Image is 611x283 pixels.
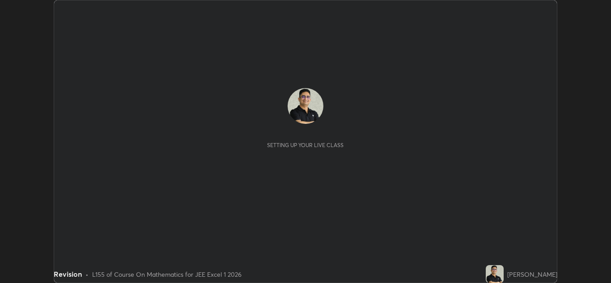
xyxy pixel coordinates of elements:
[288,88,323,124] img: 80a8f8f514494e9a843945b90b7e7503.jpg
[92,270,242,279] div: L155 of Course On Mathematics for JEE Excel 1 2026
[85,270,89,279] div: •
[507,270,557,279] div: [PERSON_NAME]
[486,265,504,283] img: 80a8f8f514494e9a843945b90b7e7503.jpg
[54,269,82,279] div: Revision
[267,142,344,148] div: Setting up your live class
